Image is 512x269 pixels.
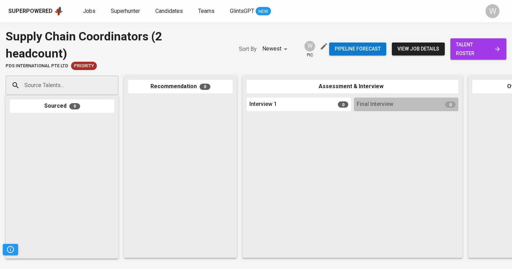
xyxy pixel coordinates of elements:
[8,7,53,15] div: Superpowered
[262,45,281,53] p: Newest
[128,80,233,93] div: Recommendation
[456,40,501,57] span: talent roster
[111,7,141,16] a: Superhunter
[450,38,506,60] a: talent roster
[397,45,439,53] span: view job details
[230,7,271,16] a: GlintsGPT NEW
[83,8,95,14] span: Jobs
[111,8,140,14] span: Superhunter
[71,63,97,69] span: Priority
[115,85,116,86] button: Open
[69,103,80,109] span: 0
[83,7,97,16] a: Jobs
[230,8,254,14] span: GlintsGPT
[357,100,393,108] span: Final Interview
[329,43,386,55] button: Pipeline forecast
[335,45,381,53] span: Pipeline forecast
[262,43,290,55] div: Newest
[249,100,277,108] span: Interview 1
[71,62,97,70] div: Job Order Reopened
[6,28,225,62] div: Supply Chain Coordinators (2 headcount)
[198,7,216,16] a: Teams
[10,99,114,113] div: Sourced
[392,43,445,55] button: view job details
[304,40,316,52] div: W
[239,45,257,53] p: Sort By
[3,244,18,255] button: Pipeline Triggers
[338,101,348,108] span: 0
[155,8,183,14] span: Candidates
[200,84,210,90] span: 0
[8,6,63,16] a: Superpoweredapp logo
[198,8,215,14] span: Teams
[155,7,184,16] a: Candidates
[486,4,499,18] div: W
[445,101,456,108] span: 0
[247,80,458,93] div: Assessment & Interview
[6,63,68,69] span: PDS International Pte Ltd
[256,8,271,15] span: NEW
[304,40,316,58] div: pic
[54,6,63,16] img: app logo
